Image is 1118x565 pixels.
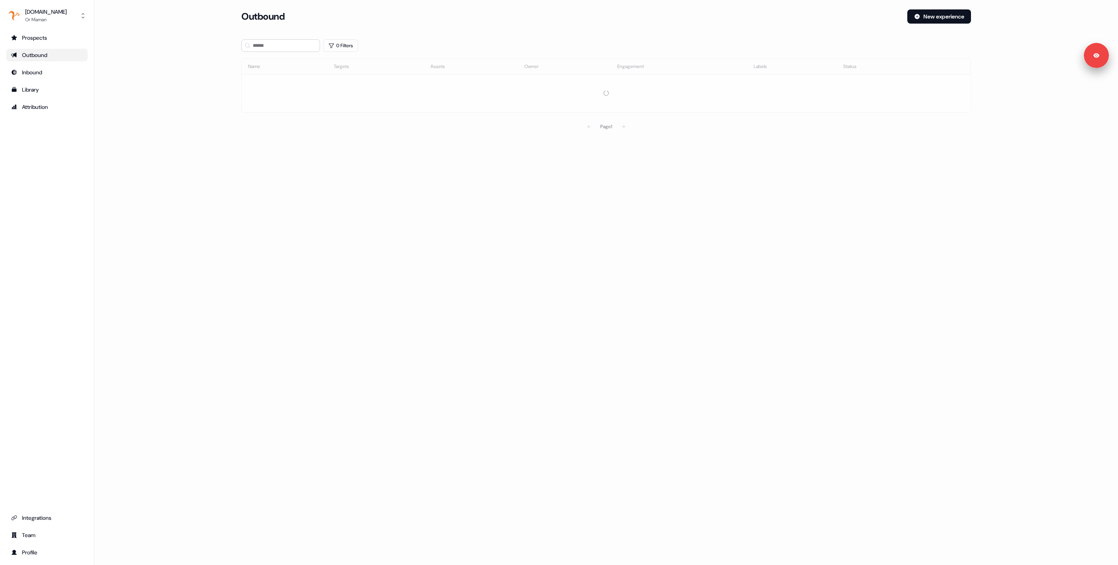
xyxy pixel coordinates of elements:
a: Go to outbound experience [6,49,88,61]
a: Go to profile [6,546,88,559]
a: Go to Inbound [6,66,88,79]
button: New experience [907,9,971,24]
div: Integrations [11,514,83,522]
button: [DOMAIN_NAME]Or Maman [6,6,88,25]
div: Library [11,86,83,94]
div: Or Maman [25,16,67,24]
div: Profile [11,548,83,556]
div: Prospects [11,34,83,42]
button: 0 Filters [323,39,358,52]
div: Team [11,531,83,539]
div: Attribution [11,103,83,111]
a: Go to team [6,529,88,541]
a: Go to templates [6,83,88,96]
div: [DOMAIN_NAME] [25,8,67,16]
h3: Outbound [241,11,285,22]
a: Go to prospects [6,31,88,44]
a: Go to attribution [6,101,88,113]
div: Inbound [11,68,83,76]
div: Outbound [11,51,83,59]
a: Go to integrations [6,512,88,524]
